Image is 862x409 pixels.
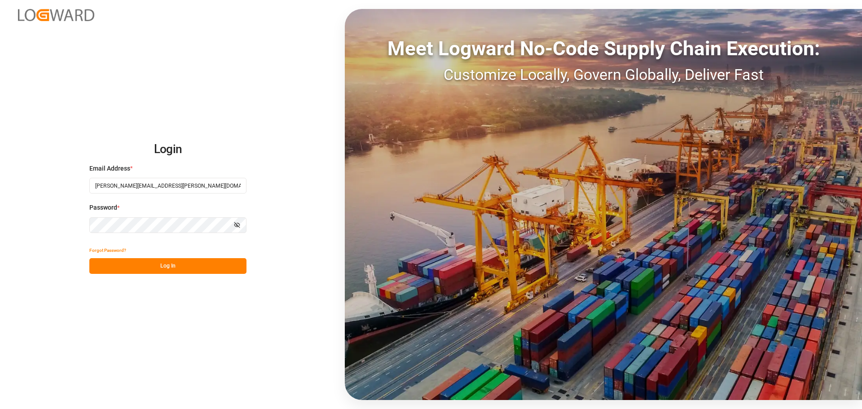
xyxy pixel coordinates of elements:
[89,242,126,258] button: Forgot Password?
[89,258,246,274] button: Log In
[89,203,117,212] span: Password
[345,63,862,86] div: Customize Locally, Govern Globally, Deliver Fast
[89,135,246,164] h2: Login
[345,34,862,63] div: Meet Logward No-Code Supply Chain Execution:
[89,178,246,194] input: Enter your email
[18,9,94,21] img: Logward_new_orange.png
[89,164,130,173] span: Email Address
